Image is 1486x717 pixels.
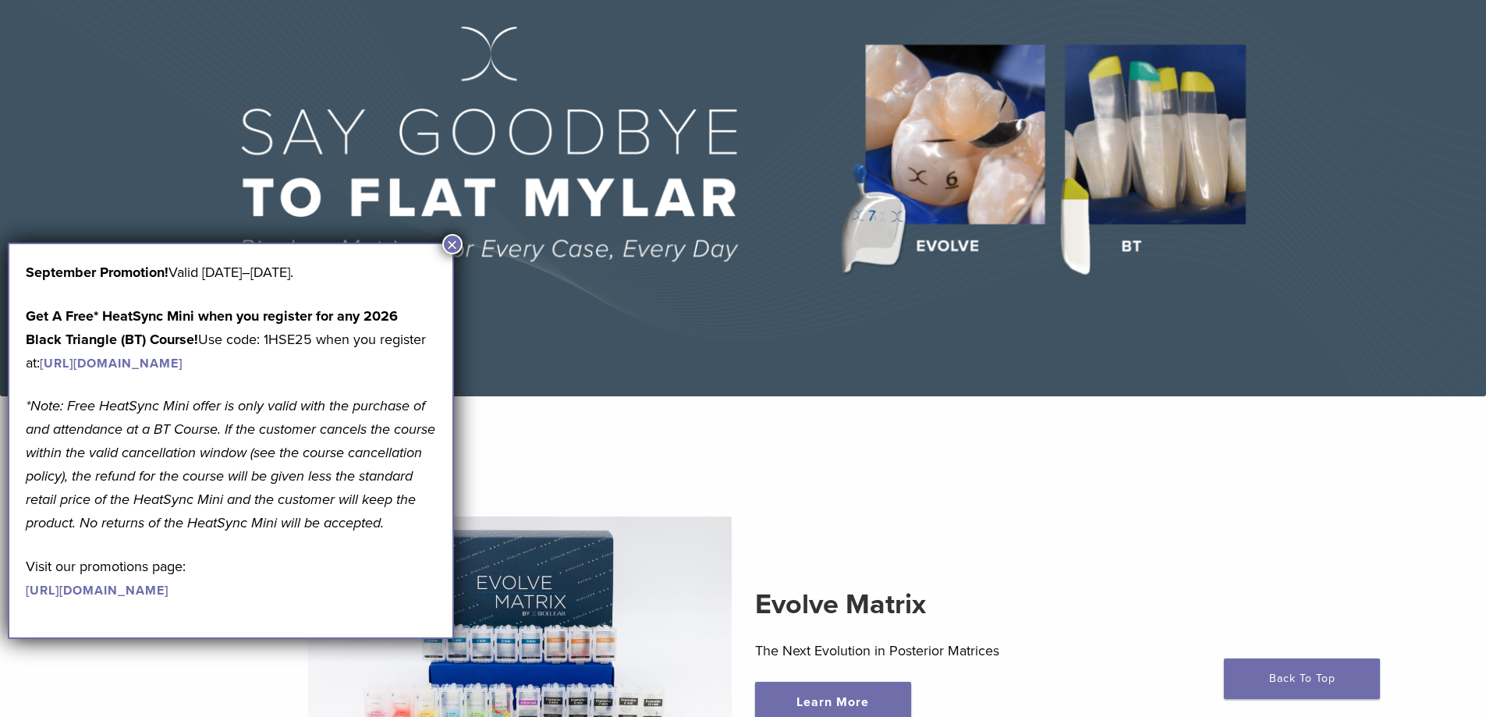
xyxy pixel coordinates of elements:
[755,586,1179,623] h2: Evolve Matrix
[1224,658,1380,699] a: Back To Top
[26,583,168,598] a: [URL][DOMAIN_NAME]
[755,639,1179,662] p: The Next Evolution in Posterior Matrices
[26,304,436,374] p: Use code: 1HSE25 when you register at:
[26,307,398,348] strong: Get A Free* HeatSync Mini when you register for any 2026 Black Triangle (BT) Course!
[26,261,436,284] p: Valid [DATE]–[DATE].
[26,397,435,531] em: *Note: Free HeatSync Mini offer is only valid with the purchase of and attendance at a BT Course....
[26,555,436,602] p: Visit our promotions page:
[26,264,168,281] b: September Promotion!
[40,356,183,371] a: [URL][DOMAIN_NAME]
[442,234,463,254] button: Close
